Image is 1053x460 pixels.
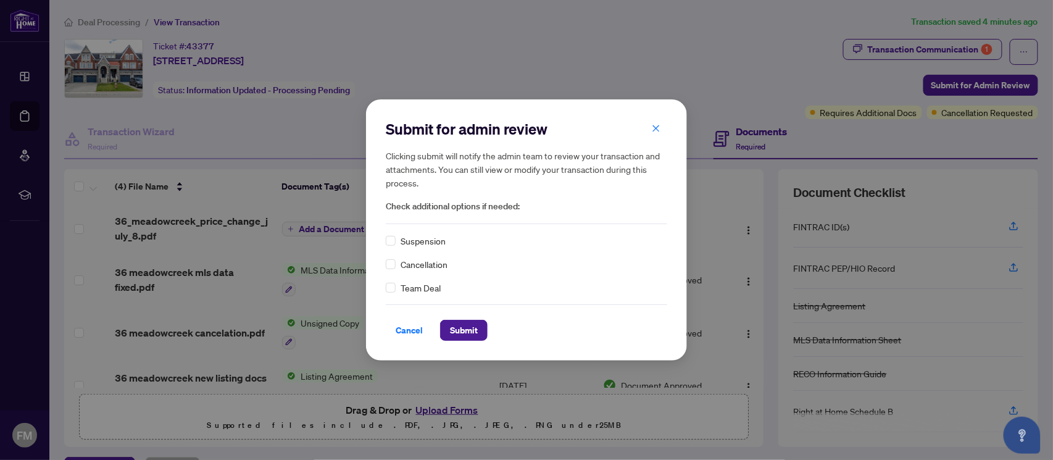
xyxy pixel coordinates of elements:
[386,320,433,341] button: Cancel
[401,234,446,248] span: Suspension
[401,257,447,271] span: Cancellation
[386,199,667,214] span: Check additional options if needed:
[652,124,660,133] span: close
[440,320,488,341] button: Submit
[1004,417,1041,454] button: Open asap
[386,119,667,139] h2: Submit for admin review
[401,281,441,295] span: Team Deal
[386,149,667,190] h5: Clicking submit will notify the admin team to review your transaction and attachments. You can st...
[396,320,423,340] span: Cancel
[450,320,478,340] span: Submit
